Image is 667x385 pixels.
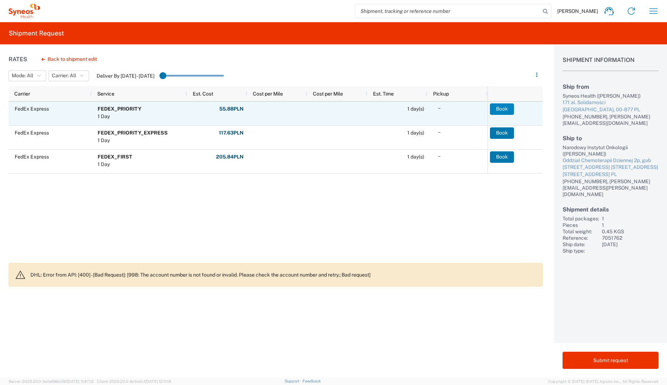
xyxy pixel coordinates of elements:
span: Est. Cost [193,91,213,97]
span: [PERSON_NAME] [557,8,598,14]
div: Reference: [563,235,599,241]
span: Server: 2025.20.0-5efa686e39f [9,379,94,384]
button: Book [490,151,514,163]
p: DHL: Error from API: [400] - [Bad Request]: [998: The account number is not found or invalid. Ple... [30,272,536,278]
h2: Shipment details [563,206,658,213]
div: Syneos Health ([PERSON_NAME]) [563,93,658,99]
span: Cost per Mile [253,91,283,97]
span: 1 day(s) [407,154,424,160]
span: FedEx Express [15,106,49,112]
div: [PHONE_NUMBER], [PERSON_NAME][EMAIL_ADDRESS][DOMAIN_NAME] [563,113,658,126]
button: 117.63PLN [219,127,244,139]
span: [DATE] 11:47:12 [67,379,94,384]
div: 1 [602,215,658,222]
div: [PHONE_NUMBER], [PERSON_NAME][EMAIL_ADDRESS][PERSON_NAME][DOMAIN_NAME] [563,178,658,198]
button: Book [490,103,514,115]
div: [DATE] [602,241,658,248]
div: Ship date: [563,241,599,248]
button: 205.84PLN [216,151,244,163]
span: [DATE] 12:11:14 [145,379,171,384]
a: Support [285,379,303,383]
b: FEDEX_PRIORITY [98,106,141,112]
div: 1 [602,222,658,228]
span: Cost per Mile [313,91,343,97]
span: FedEx Express [15,154,49,160]
span: FedEx Express [15,130,49,136]
span: Client: 2025.20.0-8c6e0cf [97,379,171,384]
strong: 205.84 PLN [216,153,244,160]
div: Oddział Chemoterapii Dziennej 2p, gab [STREET_ADDRESS] [STREET_ADDRESS] [563,157,658,171]
div: 7051762 [602,235,658,241]
button: Book [490,127,514,139]
a: Oddział Chemoterapii Dziennej 2p, gab [STREET_ADDRESS] [STREET_ADDRESS][STREET_ADDRESS] PL [563,157,658,178]
label: Deliver By [DATE] - [DATE] [97,73,155,79]
span: Est. Time [373,91,394,97]
div: Total weight: [563,228,599,235]
div: [GEOGRAPHIC_DATA], 00-877 PL [563,106,658,113]
button: Back to shipment edit [36,53,103,65]
span: Mode: All [12,72,33,79]
span: 1 day(s) [407,106,424,112]
a: Feedback [303,379,321,383]
div: 0.45 KGS [602,228,658,235]
span: 1 day(s) [407,130,424,136]
button: Carrier: All [49,70,89,81]
input: Shipment, tracking or reference number [355,4,540,18]
h2: Ship from [563,83,658,90]
span: Carrier: All [52,72,76,79]
div: 1 Day [98,113,141,120]
div: Narodowy Instytut Onkologii ([PERSON_NAME]) [563,144,658,157]
a: 171 al. Solidarności[GEOGRAPHIC_DATA], 00-877 PL [563,99,658,113]
span: Service [97,91,114,97]
div: Ship type: [563,248,599,254]
button: Mode: All [9,70,46,81]
span: Pickup [433,91,449,97]
div: Pieces [563,222,599,228]
h1: Rates [9,56,27,63]
b: FEDEX_PRIORITY_EXPRESS [98,130,168,136]
h2: Shipment Request [9,29,64,38]
strong: 117.63 PLN [219,130,244,136]
div: 1 Day [98,161,132,168]
div: [STREET_ADDRESS] PL [563,171,658,178]
h2: Ship to [563,135,658,142]
span: Carrier [14,91,30,97]
strong: 55.88 PLN [219,106,244,112]
button: Submit request [563,352,658,369]
span: Copyright © [DATE]-[DATE] Agistix Inc., All Rights Reserved [548,378,658,385]
b: FEDEX_FIRST [98,154,132,160]
div: Total packages: [563,215,599,222]
div: 1 Day [98,137,168,144]
h1: Shipment Information [563,57,658,71]
button: 55.88PLN [219,103,244,115]
div: 171 al. Solidarności [563,99,658,106]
